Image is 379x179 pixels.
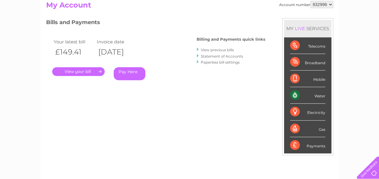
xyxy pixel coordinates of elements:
[305,26,323,30] a: Telecoms
[327,26,335,30] a: Blog
[290,37,325,54] div: Telecoms
[290,71,325,87] div: Mobile
[201,54,243,58] a: Statement of Accounts
[279,1,333,8] div: Account number
[288,26,301,30] a: Energy
[290,121,325,137] div: Gas
[197,37,265,42] h4: Billing and Payments quick links
[46,18,265,29] h3: Bills and Payments
[47,3,332,29] div: Clear Business is a trading name of Verastar Limited (registered in [GEOGRAPHIC_DATA] No. 3667643...
[95,38,139,46] td: Invoice date
[290,54,325,71] div: Broadband
[290,104,325,120] div: Electricity
[52,67,105,76] a: .
[201,60,240,64] a: Paperless bill settings
[284,20,331,37] div: MY SERVICES
[265,3,307,11] a: 0333 014 3131
[201,48,234,52] a: View previous bills
[359,26,373,30] a: Log out
[114,67,145,80] a: Pay Here
[294,26,306,31] div: LIVE
[290,87,325,104] div: Water
[52,46,96,58] th: £149.41
[52,38,96,46] td: Your latest bill
[339,26,354,30] a: Contact
[273,26,284,30] a: Water
[13,16,44,34] img: logo.png
[46,1,333,12] h2: My Account
[95,46,139,58] th: [DATE]
[290,137,325,153] div: Payments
